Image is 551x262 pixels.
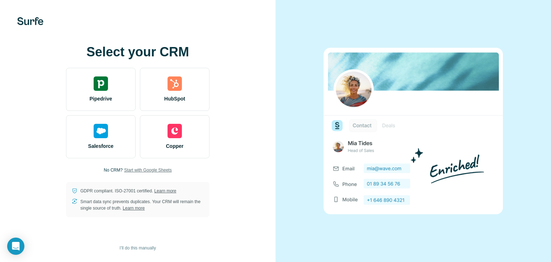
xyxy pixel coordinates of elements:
[80,198,204,211] p: Smart data sync prevents duplicates. Your CRM will remain the single source of truth.
[124,167,172,173] button: Start with Google Sheets
[154,188,176,193] a: Learn more
[80,188,176,194] p: GDPR compliant. ISO-27001 certified.
[94,76,108,91] img: pipedrive's logo
[324,48,503,214] img: none image
[66,45,209,59] h1: Select your CRM
[119,245,156,251] span: I’ll do this manually
[123,206,145,211] a: Learn more
[164,95,185,102] span: HubSpot
[168,76,182,91] img: hubspot's logo
[168,124,182,138] img: copper's logo
[7,238,24,255] div: Open Intercom Messenger
[94,124,108,138] img: salesforce's logo
[17,17,43,25] img: Surfe's logo
[166,142,184,150] span: Copper
[104,167,123,173] p: No CRM?
[89,95,112,102] span: Pipedrive
[88,142,114,150] span: Salesforce
[114,243,161,253] button: I’ll do this manually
